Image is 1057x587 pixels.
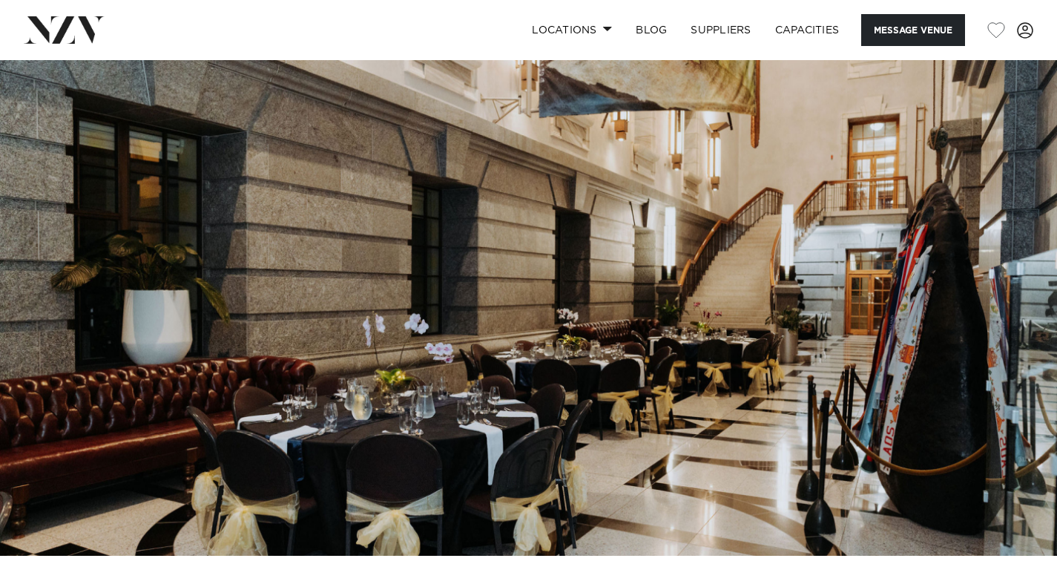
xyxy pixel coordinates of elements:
[520,14,624,46] a: Locations
[624,14,679,46] a: BLOG
[24,16,105,43] img: nzv-logo.png
[679,14,763,46] a: SUPPLIERS
[763,14,852,46] a: Capacities
[861,14,965,46] button: Message Venue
